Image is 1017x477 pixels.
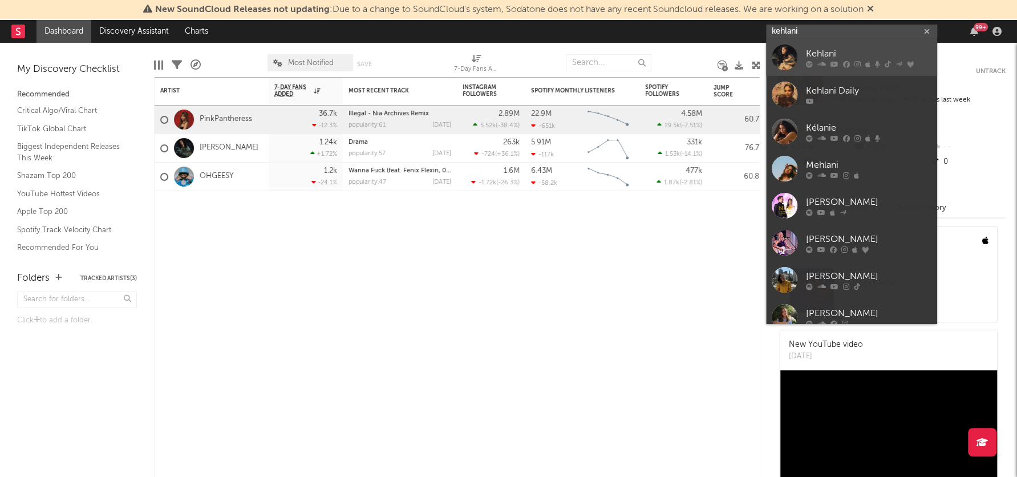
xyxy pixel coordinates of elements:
[806,122,931,135] div: Kélanie
[155,5,330,14] span: New SoundCloud Releases not updating
[714,142,759,155] div: 76.7
[657,179,702,186] div: ( )
[288,59,334,67] span: Most Notified
[319,110,337,118] div: 36.7k
[454,63,500,76] div: 7-Day Fans Added (7-Day Fans Added)
[349,168,451,174] div: Wanna Fuck (feat. Fenix Flexin, 03 Greedo, Jeezy Obama, & Kalan.frfr)
[766,187,937,224] a: [PERSON_NAME]
[714,84,742,98] div: Jump Score
[432,122,451,128] div: [DATE]
[349,168,649,174] a: Wanna Fuck (feat. Fenix Flexin, 03 Greedo, [PERSON_NAME] [PERSON_NAME], & [PERSON_NAME].frfr)
[479,180,496,186] span: -1.72k
[806,307,931,321] div: [PERSON_NAME]
[682,151,700,157] span: -14.1 %
[154,48,163,82] div: Edit Columns
[191,48,201,82] div: A&R Pipeline
[806,270,931,284] div: [PERSON_NAME]
[349,111,429,117] a: Illegal - Nia Archives Remix
[177,20,216,43] a: Charts
[480,123,496,129] span: 5.52k
[806,159,931,172] div: Mehlani
[806,196,931,209] div: [PERSON_NAME]
[686,167,702,175] div: 477k
[17,205,125,218] a: Apple Top 200
[473,122,520,129] div: ( )
[17,314,137,328] div: Click to add a folder.
[531,151,554,158] div: -117k
[766,76,937,113] a: Kehlani Daily
[17,63,137,76] div: My Discovery Checklist
[504,167,520,175] div: 1.6M
[531,122,555,130] div: -651k
[155,5,864,14] span: : Due to a change to SoundCloud's system, Sodatone does not have any recent Soundcloud releases. ...
[766,224,937,261] a: [PERSON_NAME]
[324,167,337,175] div: 1.2k
[806,47,931,61] div: Kehlani
[766,39,937,76] a: Kehlani
[531,179,557,187] div: -58.2k
[17,188,125,200] a: YouTube Hottest Videos
[160,87,246,94] div: Artist
[17,88,137,102] div: Recommended
[930,155,1006,169] div: 0
[481,151,495,157] span: -724
[582,163,634,191] svg: Chart title
[766,298,937,335] a: [PERSON_NAME]
[474,150,520,157] div: ( )
[789,351,863,362] div: [DATE]
[806,233,931,246] div: [PERSON_NAME]
[867,5,874,14] span: Dismiss
[531,167,552,175] div: 6.43M
[503,139,520,146] div: 263k
[310,150,337,157] div: +1.72 %
[349,139,451,145] div: Drama
[17,224,125,236] a: Spotify Track Velocity Chart
[766,150,937,187] a: Mehlani
[80,276,137,281] button: Tracked Artists(3)
[658,150,702,157] div: ( )
[582,106,634,134] svg: Chart title
[970,27,978,36] button: 99+
[497,151,518,157] span: +36.1 %
[349,151,386,157] div: popularity: 57
[665,123,680,129] span: 19.5k
[17,123,125,135] a: TikTok Global Chart
[432,151,451,157] div: [DATE]
[497,123,518,129] span: -38.4 %
[498,180,518,186] span: -26.3 %
[681,180,700,186] span: -2.81 %
[930,140,1006,155] div: --
[200,143,258,153] a: [PERSON_NAME]
[806,84,931,98] div: Kehlani Daily
[682,123,700,129] span: -7.51 %
[766,261,937,298] a: [PERSON_NAME]
[665,151,680,157] span: 1.53k
[312,122,337,129] div: -12.3 %
[357,61,372,67] button: Save
[499,110,520,118] div: 2.89M
[789,339,863,351] div: New YouTube video
[463,84,503,98] div: Instagram Followers
[566,54,651,71] input: Search...
[349,179,386,185] div: popularity: 47
[664,180,679,186] span: 1.87k
[17,169,125,182] a: Shazam Top 200
[766,25,937,39] input: Search for artists
[311,179,337,186] div: -24.1 %
[531,110,552,118] div: 22.9M
[531,87,617,94] div: Spotify Monthly Listeners
[349,111,451,117] div: Illegal - Nia Archives Remix
[274,84,311,98] span: 7-Day Fans Added
[681,110,702,118] div: 4.58M
[454,48,500,82] div: 7-Day Fans Added (7-Day Fans Added)
[714,113,759,127] div: 60.7
[17,292,137,308] input: Search for folders...
[200,172,233,181] a: OHGEESY
[17,140,125,164] a: Biggest Independent Releases This Week
[766,113,937,150] a: Kélanie
[200,115,252,124] a: PinkPantheress
[645,84,685,98] div: Spotify Followers
[172,48,182,82] div: Filters
[319,139,337,146] div: 1.24k
[17,241,125,254] a: Recommended For You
